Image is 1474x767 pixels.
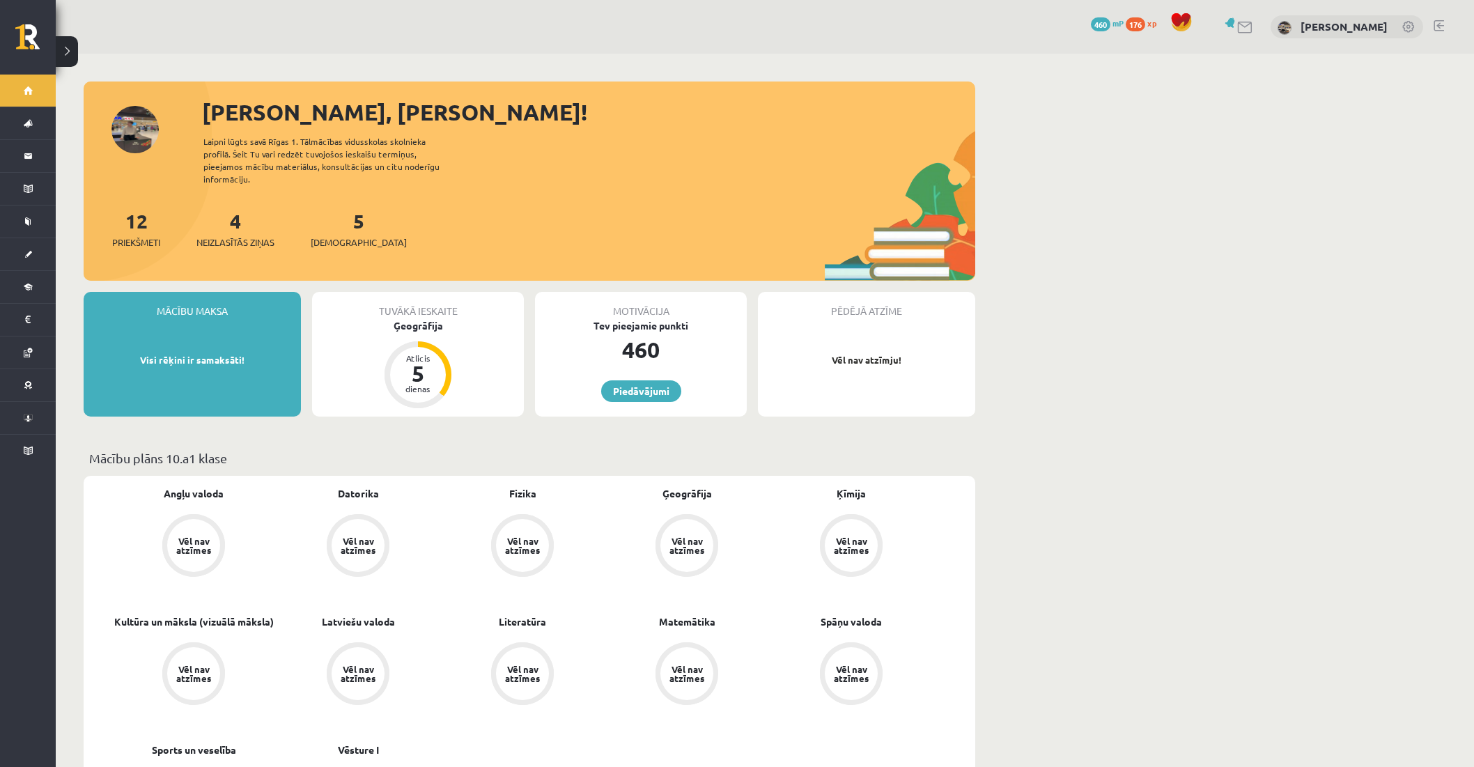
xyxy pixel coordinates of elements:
[112,235,160,249] span: Priekšmeti
[832,536,871,555] div: Vēl nav atzīmes
[1112,17,1124,29] span: mP
[196,208,274,249] a: 4Neizlasītās ziņas
[440,642,605,708] a: Vēl nav atzīmes
[667,536,706,555] div: Vēl nav atzīmes
[311,208,407,249] a: 5[DEMOGRAPHIC_DATA]
[196,235,274,249] span: Neizlasītās ziņas
[174,536,213,555] div: Vēl nav atzīmes
[659,614,715,629] a: Matemātika
[1091,17,1124,29] a: 460 mP
[164,486,224,501] a: Angļu valoda
[832,665,871,683] div: Vēl nav atzīmes
[152,743,236,757] a: Sports un veselība
[535,292,747,318] div: Motivācija
[114,614,274,629] a: Kultūra un māksla (vizuālā māksla)
[339,665,378,683] div: Vēl nav atzīmes
[821,614,882,629] a: Spāņu valoda
[174,665,213,683] div: Vēl nav atzīmes
[111,514,276,580] a: Vēl nav atzīmes
[1126,17,1163,29] a: 176 xp
[276,514,440,580] a: Vēl nav atzīmes
[397,385,439,393] div: dienas
[1091,17,1110,31] span: 460
[535,318,747,333] div: Tev pieejamie punkti
[397,362,439,385] div: 5
[605,514,769,580] a: Vēl nav atzīmes
[312,292,524,318] div: Tuvākā ieskaite
[89,449,970,467] p: Mācību plāns 10.a1 klase
[338,486,379,501] a: Datorika
[84,292,301,318] div: Mācību maksa
[503,536,542,555] div: Vēl nav atzīmes
[202,95,975,129] div: [PERSON_NAME], [PERSON_NAME]!
[765,353,968,367] p: Vēl nav atzīmju!
[203,135,464,185] div: Laipni lūgts savā Rīgas 1. Tālmācības vidusskolas skolnieka profilā. Šeit Tu vari redzēt tuvojošo...
[339,536,378,555] div: Vēl nav atzīmes
[1278,21,1291,35] img: Toms Jakseboga
[605,642,769,708] a: Vēl nav atzīmes
[1126,17,1145,31] span: 176
[322,614,395,629] a: Latviešu valoda
[312,318,524,333] div: Ģeogrāfija
[662,486,712,501] a: Ģeogrāfija
[440,514,605,580] a: Vēl nav atzīmes
[769,514,933,580] a: Vēl nav atzīmes
[837,486,866,501] a: Ķīmija
[338,743,379,757] a: Vēsture I
[91,353,294,367] p: Visi rēķini ir samaksāti!
[397,354,439,362] div: Atlicis
[1301,20,1388,33] a: [PERSON_NAME]
[758,292,975,318] div: Pēdējā atzīme
[535,333,747,366] div: 460
[111,642,276,708] a: Vēl nav atzīmes
[112,208,160,249] a: 12Priekšmeti
[311,235,407,249] span: [DEMOGRAPHIC_DATA]
[499,614,546,629] a: Literatūra
[15,24,56,59] a: Rīgas 1. Tālmācības vidusskola
[503,665,542,683] div: Vēl nav atzīmes
[276,642,440,708] a: Vēl nav atzīmes
[509,486,536,501] a: Fizika
[601,380,681,402] a: Piedāvājumi
[312,318,524,410] a: Ģeogrāfija Atlicis 5 dienas
[667,665,706,683] div: Vēl nav atzīmes
[769,642,933,708] a: Vēl nav atzīmes
[1147,17,1156,29] span: xp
